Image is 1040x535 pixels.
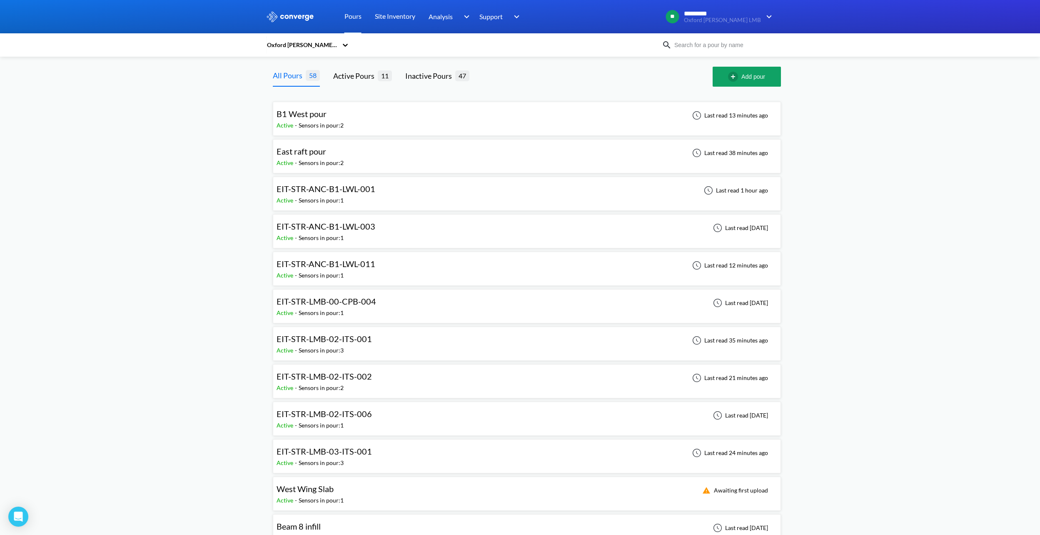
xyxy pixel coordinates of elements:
[277,197,295,204] span: Active
[429,11,453,22] span: Analysis
[697,485,771,495] div: Awaiting first upload
[295,272,299,279] span: -
[277,446,372,456] span: EIT-STR-LMB-03-ITS-001
[295,234,299,241] span: -
[299,458,344,467] div: Sensors in pour: 3
[277,296,376,306] span: EIT-STR-LMB-00-CPB-004
[273,224,781,231] a: EIT-STR-ANC-B1-LWL-003Active-Sensors in pour:1Last read [DATE]
[273,261,781,268] a: EIT-STR-ANC-B1-LWL-011Active-Sensors in pour:1Last read 12 minutes ago
[299,121,344,130] div: Sensors in pour: 2
[378,70,392,81] span: 11
[277,347,295,354] span: Active
[273,149,781,156] a: East raft pourActive-Sensors in pour:2Last read 38 minutes ago
[277,146,326,156] span: East raft pour
[277,334,372,344] span: EIT-STR-LMB-02-ITS-001
[299,233,344,242] div: Sensors in pour: 1
[295,459,299,466] span: -
[277,234,295,241] span: Active
[295,159,299,166] span: -
[458,12,471,22] img: downArrow.svg
[277,422,295,429] span: Active
[273,524,781,531] a: Beam 8 infillFinished-Sensors in pour:1Last read [DATE]
[277,497,295,504] span: Active
[662,40,672,50] img: icon-search.svg
[728,72,741,82] img: add-circle-outline.svg
[273,186,781,193] a: EIT-STR-ANC-B1-LWL-001Active-Sensors in pour:1Last read 1 hour ago
[273,486,781,493] a: West Wing SlabActive-Sensors in pour:1Awaiting first upload
[688,260,771,270] div: Last read 12 minutes ago
[277,459,295,466] span: Active
[277,272,295,279] span: Active
[708,523,771,533] div: Last read [DATE]
[299,421,344,430] div: Sensors in pour: 1
[277,309,295,316] span: Active
[277,484,334,494] span: West Wing Slab
[277,521,321,531] span: Beam 8 infill
[277,109,327,119] span: B1 West pour
[295,347,299,354] span: -
[273,411,781,418] a: EIT-STR-LMB-02-ITS-006Active-Sensors in pour:1Last read [DATE]
[277,384,295,391] span: Active
[277,259,375,269] span: EIT-STR-ANC-B1-LWL-011
[273,336,781,343] a: EIT-STR-LMB-02-ITS-001Active-Sensors in pour:3Last read 35 minutes ago
[277,409,372,419] span: EIT-STR-LMB-02-ITS-006
[509,12,522,22] img: downArrow.svg
[277,159,295,166] span: Active
[708,223,771,233] div: Last read [DATE]
[688,335,771,345] div: Last read 35 minutes ago
[277,371,372,381] span: EIT-STR-LMB-02-ITS-002
[299,196,344,205] div: Sensors in pour: 1
[688,110,771,120] div: Last read 13 minutes ago
[299,271,344,280] div: Sensors in pour: 1
[479,11,503,22] span: Support
[708,410,771,420] div: Last read [DATE]
[713,67,781,87] button: Add pour
[699,185,771,195] div: Last read 1 hour ago
[295,197,299,204] span: -
[688,373,771,383] div: Last read 21 minutes ago
[684,17,761,23] span: Oxford [PERSON_NAME] LMB
[277,122,295,129] span: Active
[455,70,469,81] span: 47
[295,309,299,316] span: -
[277,221,375,231] span: EIT-STR-ANC-B1-LWL-003
[299,158,344,167] div: Sensors in pour: 2
[306,70,320,80] span: 58
[295,384,299,391] span: -
[299,496,344,505] div: Sensors in pour: 1
[8,507,28,527] div: Open Intercom Messenger
[299,346,344,355] div: Sensors in pour: 3
[405,70,455,82] div: Inactive Pours
[266,11,314,22] img: logo_ewhite.svg
[299,383,344,392] div: Sensors in pour: 2
[295,497,299,504] span: -
[333,70,378,82] div: Active Pours
[273,299,781,306] a: EIT-STR-LMB-00-CPB-004Active-Sensors in pour:1Last read [DATE]
[761,12,774,22] img: downArrow.svg
[295,422,299,429] span: -
[266,40,338,50] div: Oxford [PERSON_NAME] LMB
[708,298,771,308] div: Last read [DATE]
[273,449,781,456] a: EIT-STR-LMB-03-ITS-001Active-Sensors in pour:3Last read 24 minutes ago
[273,374,781,381] a: EIT-STR-LMB-02-ITS-002Active-Sensors in pour:2Last read 21 minutes ago
[273,70,306,81] div: All Pours
[295,122,299,129] span: -
[299,308,344,317] div: Sensors in pour: 1
[672,40,773,50] input: Search for a pour by name
[688,448,771,458] div: Last read 24 minutes ago
[688,148,771,158] div: Last read 38 minutes ago
[273,111,781,118] a: B1 West pourActive-Sensors in pour:2Last read 13 minutes ago
[277,184,375,194] span: EIT-STR-ANC-B1-LWL-001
